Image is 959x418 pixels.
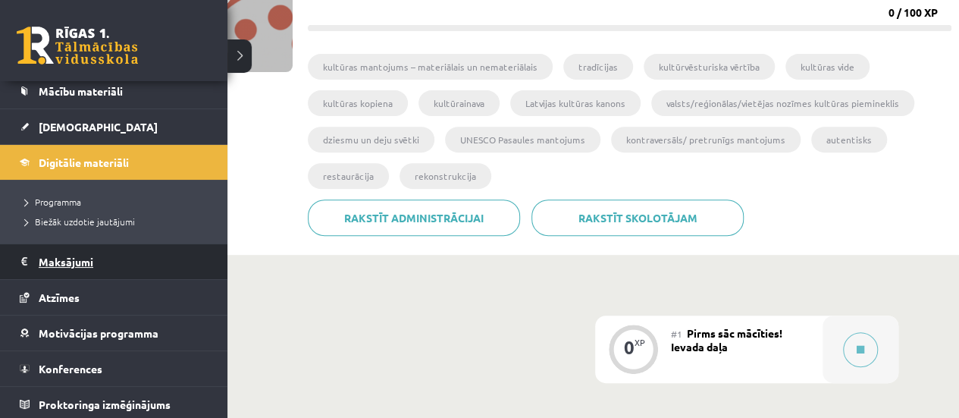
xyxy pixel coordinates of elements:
span: Motivācijas programma [39,326,158,340]
li: dziesmu un deju svētki [308,127,434,152]
li: kultūras vide [785,54,870,80]
li: kultūras kopiena [308,90,408,116]
span: [DEMOGRAPHIC_DATA] [39,120,158,134]
a: Maksājumi [20,244,208,279]
div: 0 [624,341,635,354]
a: Mācību materiāli [20,74,208,108]
span: Atzīmes [39,291,80,304]
div: XP [635,338,645,347]
a: Atzīmes [20,280,208,315]
li: kultūrainava [418,90,500,116]
a: [DEMOGRAPHIC_DATA] [20,109,208,144]
li: kultūrvēsturiska vērtība [644,54,775,80]
a: Rakstīt administrācijai [308,200,520,236]
li: valsts/reģionālas/vietējas nozīmes kultūras piemineklis [651,90,914,116]
a: Programma [19,195,212,209]
li: tradīcijas [563,54,633,80]
a: Rakstīt skolotājam [531,200,744,236]
span: Programma [19,196,81,208]
span: Biežāk uzdotie jautājumi [19,215,135,228]
a: Biežāk uzdotie jautājumi [19,215,212,228]
li: Latvijas kultūras kanons [510,90,641,116]
span: Proktoringa izmēģinājums [39,398,171,411]
li: kontraversāls/ pretrunīgs mantojums [611,127,801,152]
span: Konferences [39,362,102,376]
li: restaurācija [308,163,389,189]
span: Pirms sāc mācīties! Ievada daļa [671,326,782,354]
li: kultūras mantojums – materiālais un nemateriālais [308,54,553,80]
li: rekonstrukcija [400,163,491,189]
li: autentisks [811,127,887,152]
a: Konferences [20,351,208,386]
span: Mācību materiāli [39,84,123,98]
a: Digitālie materiāli [20,145,208,180]
legend: Maksājumi [39,244,208,279]
li: UNESCO Pasaules mantojums [445,127,600,152]
a: Rīgas 1. Tālmācības vidusskola [17,27,138,64]
span: Digitālie materiāli [39,156,129,169]
a: Motivācijas programma [20,316,208,350]
span: #1 [671,328,682,340]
